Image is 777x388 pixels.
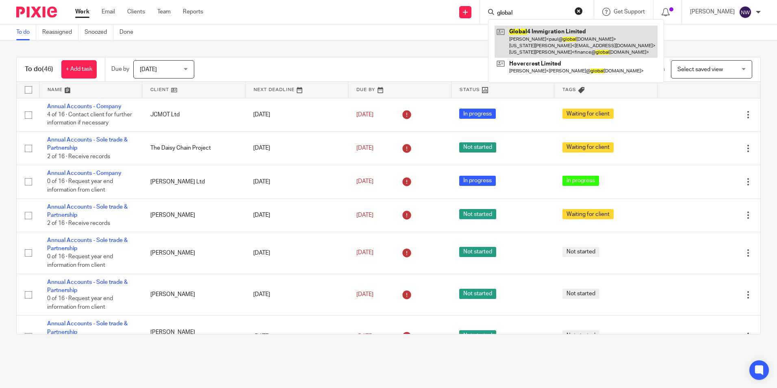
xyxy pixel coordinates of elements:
[562,209,614,219] span: Waiting for client
[16,7,57,17] img: Pixie
[459,109,496,119] span: In progress
[47,238,128,251] a: Annual Accounts - Sole trade & Partnership
[562,109,614,119] span: Waiting for client
[562,247,599,257] span: Not started
[575,7,583,15] button: Clear
[42,24,78,40] a: Reassigned
[245,316,348,357] td: [DATE]
[562,330,599,340] span: Not started
[459,209,496,219] span: Not started
[562,142,614,153] span: Waiting for client
[47,279,128,293] a: Annual Accounts - Sole trade & Partnership
[140,67,157,72] span: [DATE]
[142,131,245,165] td: The Daisy Chain Project
[47,204,128,218] a: Annual Accounts - Sole trade & Partnership
[47,254,113,268] span: 0 of 16 · Request year end information from client
[47,170,122,176] a: Annual Accounts - Company
[47,154,110,159] span: 2 of 16 · Receive records
[183,8,203,16] a: Reports
[47,179,113,193] span: 0 of 16 · Request year end information from client
[25,65,53,74] h1: To do
[142,165,245,198] td: [PERSON_NAME] Ltd
[245,274,348,316] td: [DATE]
[496,10,569,17] input: Search
[356,292,373,297] span: [DATE]
[459,330,496,340] span: Not started
[677,67,723,72] span: Select saved view
[739,6,752,19] img: svg%3E
[245,232,348,274] td: [DATE]
[127,8,145,16] a: Clients
[142,316,245,357] td: [PERSON_NAME] [PERSON_NAME]
[119,24,139,40] a: Done
[245,165,348,198] td: [DATE]
[16,24,36,40] a: To do
[459,289,496,299] span: Not started
[47,296,113,310] span: 0 of 16 · Request year end information from client
[47,221,110,227] span: 2 of 16 · Receive records
[459,176,496,186] span: In progress
[614,9,645,15] span: Get Support
[111,65,129,73] p: Due by
[356,179,373,185] span: [DATE]
[75,8,89,16] a: Work
[142,198,245,232] td: [PERSON_NAME]
[157,8,171,16] a: Team
[47,321,128,335] a: Annual Accounts - Sole trade & Partnership
[47,104,122,109] a: Annual Accounts - Company
[562,289,599,299] span: Not started
[356,112,373,118] span: [DATE]
[459,142,496,153] span: Not started
[47,137,128,151] a: Annual Accounts - Sole trade & Partnership
[562,176,599,186] span: In progress
[356,145,373,151] span: [DATE]
[690,8,735,16] p: [PERSON_NAME]
[459,247,496,257] span: Not started
[142,98,245,131] td: JCMOT Ltd
[356,250,373,256] span: [DATE]
[245,98,348,131] td: [DATE]
[356,212,373,218] span: [DATE]
[245,198,348,232] td: [DATE]
[142,232,245,274] td: [PERSON_NAME]
[356,334,373,339] span: [DATE]
[85,24,113,40] a: Snoozed
[47,112,132,126] span: 4 of 16 · Contact client for further information if necessary
[245,131,348,165] td: [DATE]
[562,87,576,92] span: Tags
[142,274,245,316] td: [PERSON_NAME]
[61,60,97,78] a: + Add task
[102,8,115,16] a: Email
[42,66,53,72] span: (46)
